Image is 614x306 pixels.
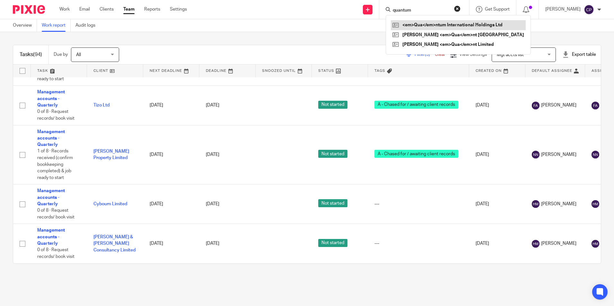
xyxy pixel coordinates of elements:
[318,101,347,109] span: Not started
[584,4,594,15] img: svg%3E
[206,201,249,207] div: [DATE]
[54,51,68,58] p: Due by
[93,202,127,206] a: Cybourn Limited
[469,125,525,184] td: [DATE]
[318,150,347,158] span: Not started
[532,240,539,248] img: svg%3E
[37,149,73,180] span: 1 of 8 · Records received (confirm bookkeeping completed) & job ready to start
[459,52,487,57] span: View Settings
[425,52,430,57] span: (5)
[37,248,75,259] span: 0 of 8 · Request records/ book visit
[93,103,110,107] a: Tizo Ltd
[79,6,90,13] a: Email
[37,90,65,107] a: Management accounts - Quarterly
[541,240,576,247] span: [PERSON_NAME]
[13,5,45,14] img: Pixie
[374,240,463,247] div: ---
[562,51,596,58] div: Export table
[20,51,42,58] h1: Tasks
[59,6,70,13] a: Work
[497,53,524,57] span: Mgt accts list
[592,200,599,208] img: svg%3E
[143,224,199,263] td: [DATE]
[469,184,525,224] td: [DATE]
[592,102,599,109] img: svg%3E
[545,6,581,13] p: [PERSON_NAME]
[541,102,576,108] span: [PERSON_NAME]
[123,6,135,13] a: Team
[37,228,65,246] a: Management accounts - Quarterly
[143,125,199,184] td: [DATE]
[206,102,249,108] div: [DATE]
[37,130,65,147] a: Management accounts - Quarterly
[541,201,576,207] span: [PERSON_NAME]
[143,86,199,125] td: [DATE]
[454,5,460,12] button: Clear
[206,151,249,158] div: [DATE]
[37,189,65,206] a: Management accounts - Quarterly
[469,86,525,125] td: [DATE]
[532,102,539,109] img: svg%3E
[318,239,347,247] span: Not started
[170,6,187,13] a: Settings
[206,240,249,247] div: [DATE]
[469,224,525,263] td: [DATE]
[392,8,450,13] input: Search
[435,52,445,57] a: Clear
[33,52,42,57] span: (94)
[75,19,100,32] a: Audit logs
[374,201,463,207] div: ---
[541,151,576,158] span: [PERSON_NAME]
[13,19,37,32] a: Overview
[532,151,539,158] img: svg%3E
[374,101,458,109] span: A - Chased for / awaiting client records
[37,110,75,121] span: 0 of 8 · Request records/ book visit
[592,151,599,158] img: svg%3E
[93,235,136,252] a: [PERSON_NAME] & [PERSON_NAME] Consultancy Limited
[415,52,435,57] span: Filter
[485,7,510,12] span: Get Support
[100,6,114,13] a: Clients
[374,69,385,72] span: Tags
[144,6,160,13] a: Reports
[532,200,539,208] img: svg%3E
[37,208,75,220] span: 0 of 8 · Request records/ book visit
[42,19,71,32] a: Work report
[374,150,458,158] span: A - Chased for / awaiting client records
[143,184,199,224] td: [DATE]
[93,149,129,160] a: [PERSON_NAME] Property Limited
[318,199,347,207] span: Not started
[76,53,81,57] span: All
[592,240,599,248] img: svg%3E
